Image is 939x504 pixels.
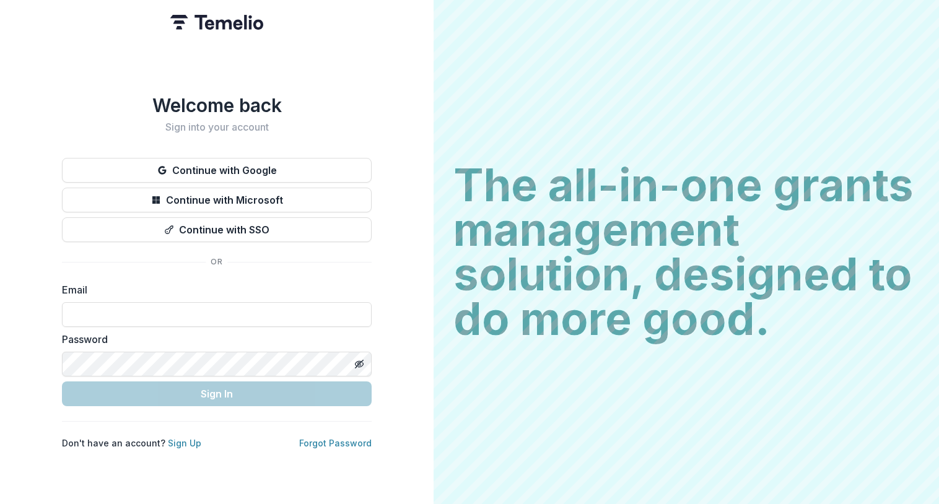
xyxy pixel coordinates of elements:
[62,121,372,133] h2: Sign into your account
[168,438,201,448] a: Sign Up
[299,438,372,448] a: Forgot Password
[62,332,364,347] label: Password
[170,15,263,30] img: Temelio
[62,381,372,406] button: Sign In
[62,282,364,297] label: Email
[62,188,372,212] button: Continue with Microsoft
[62,158,372,183] button: Continue with Google
[62,94,372,116] h1: Welcome back
[349,354,369,374] button: Toggle password visibility
[62,437,201,450] p: Don't have an account?
[62,217,372,242] button: Continue with SSO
